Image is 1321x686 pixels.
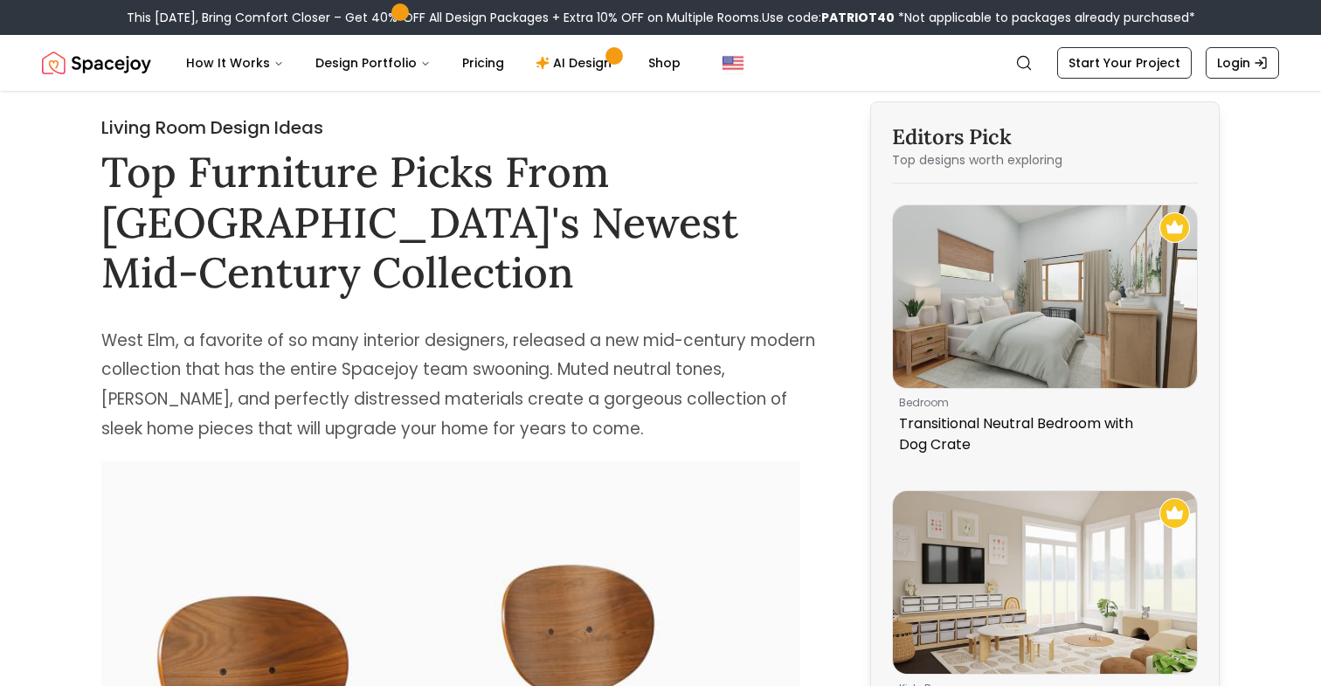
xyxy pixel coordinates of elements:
h1: Top Furniture Picks From [GEOGRAPHIC_DATA]'s Newest Mid-Century Collection [101,147,825,298]
button: How It Works [172,45,298,80]
img: Spacejoy Logo [42,45,151,80]
button: Design Portfolio [301,45,445,80]
p: bedroom [899,396,1184,410]
a: Shop [634,45,695,80]
span: West Elm, a favorite of so many interior designers, released a new mid-century modern collection ... [101,329,815,440]
div: This [DATE], Bring Comfort Closer – Get 40% OFF All Design Packages + Extra 10% OFF on Multiple R... [127,9,1195,26]
a: Pricing [448,45,518,80]
img: Kids Playroom with Neutral Color Palette [893,491,1197,674]
a: Transitional Neutral Bedroom with Dog CrateRecommended Spacejoy Design - Transitional Neutral Bed... [892,204,1198,462]
img: Transitional Neutral Bedroom with Dog Crate [893,205,1197,388]
img: Recommended Spacejoy Design - Transitional Neutral Bedroom with Dog Crate [1159,212,1190,243]
img: Recommended Spacejoy Design - Kids Playroom with Neutral Color Palette [1159,498,1190,529]
p: Transitional Neutral Bedroom with Dog Crate [899,413,1184,455]
span: *Not applicable to packages already purchased* [895,9,1195,26]
nav: Main [172,45,695,80]
h3: Editors Pick [892,123,1198,151]
nav: Global [42,35,1279,91]
a: Start Your Project [1057,47,1192,79]
span: Use code: [762,9,895,26]
a: AI Design [522,45,631,80]
img: United States [723,52,743,73]
p: Top designs worth exploring [892,151,1198,169]
h2: Living Room Design Ideas [101,115,825,140]
a: Login [1206,47,1279,79]
b: PATRIOT40 [821,9,895,26]
a: Spacejoy [42,45,151,80]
